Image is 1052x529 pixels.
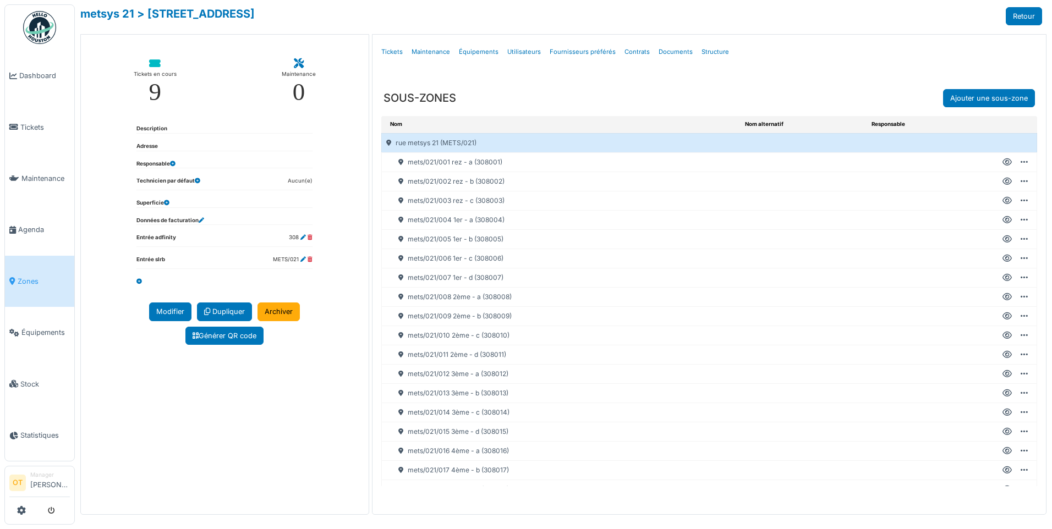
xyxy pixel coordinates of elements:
[382,345,741,364] div: mets/021/011 2ème - d (308011)
[21,173,70,184] span: Maintenance
[382,326,741,345] div: mets/021/010 2ème - c (308010)
[185,327,264,345] a: Générer QR code
[1002,388,1012,398] div: Voir
[1002,330,1012,340] div: Voir
[20,430,70,440] span: Statistiques
[377,39,407,65] a: Tickets
[382,365,741,383] div: mets/021/012 3ème - a (308012)
[1002,484,1012,494] div: Voir
[5,410,74,461] a: Statistiques
[19,70,70,81] span: Dashboard
[18,224,70,235] span: Agenda
[21,327,70,338] span: Équipements
[654,39,697,65] a: Documents
[18,276,70,286] span: Zones
[1002,292,1012,302] div: Voir
[125,50,185,113] a: Tickets en cours 9
[20,122,70,133] span: Tickets
[1002,273,1012,283] div: Voir
[503,39,545,65] a: Utilisateurs
[273,50,325,113] a: Maintenance 0
[1002,215,1012,225] div: Voir
[5,101,74,152] a: Tickets
[282,69,316,80] div: Maintenance
[382,172,741,191] div: mets/021/002 rez - b (308002)
[1002,369,1012,379] div: Voir
[257,302,300,321] a: Archiver
[382,288,741,306] div: mets/021/008 2ème - a (308008)
[149,80,161,104] div: 9
[30,471,70,479] div: Manager
[1002,254,1012,263] div: Voir
[1002,465,1012,475] div: Voir
[1002,157,1012,167] div: Voir
[5,307,74,358] a: Équipements
[5,153,74,204] a: Maintenance
[382,480,741,499] div: mets/021/018 4ème - c (308018)
[9,471,70,497] a: OT Manager[PERSON_NAME]
[80,7,134,20] a: metsys 21
[1006,7,1042,25] a: Retour
[9,475,26,491] li: OT
[5,50,74,101] a: Dashboard
[134,69,177,80] div: Tickets en cours
[407,39,454,65] a: Maintenance
[136,125,167,133] dt: Description
[697,39,733,65] a: Structure
[136,142,158,151] dt: Adresse
[382,384,741,403] div: mets/021/013 3ème - b (308013)
[382,403,741,422] div: mets/021/014 3ème - c (308014)
[382,153,741,172] div: mets/021/001 rez - a (308001)
[5,256,74,307] a: Zones
[545,39,620,65] a: Fournisseurs préférés
[5,358,74,409] a: Stock
[382,442,741,460] div: mets/021/016 4ème - a (308016)
[382,211,741,229] div: mets/021/004 1er - a (308004)
[20,379,70,389] span: Stock
[382,230,741,249] div: mets/021/005 1er - b (308005)
[136,199,169,207] dt: Superficie
[454,39,503,65] a: Équipements
[620,39,654,65] a: Contrats
[382,191,741,210] div: mets/021/003 rez - c (308003)
[382,461,741,480] div: mets/021/017 4ème - b (308017)
[23,11,56,44] img: Badge_color-CXgf-gQk.svg
[1002,234,1012,244] div: Voir
[943,89,1035,107] a: Ajouter une sous-zone
[293,80,305,104] div: 0
[136,234,176,246] dt: Entrée adfinity
[1002,407,1012,417] div: Voir
[136,256,165,268] dt: Entrée slrb
[867,116,990,133] th: Responsable
[1002,446,1012,456] div: Voir
[288,177,313,185] dd: Aucun(e)
[383,91,456,104] h3: SOUS-ZONES
[149,302,191,321] a: Modifier
[137,7,255,20] a: > [STREET_ADDRESS]
[1002,177,1012,186] div: Voir
[5,204,74,255] a: Agenda
[1002,427,1012,437] div: Voir
[136,160,176,168] dt: Responsable
[382,268,741,287] div: mets/021/007 1er - d (308007)
[197,302,252,321] a: Dupliquer
[382,422,741,441] div: mets/021/015 3ème - d (308015)
[741,116,867,133] th: Nom alternatif
[289,234,313,242] dd: 308
[273,256,313,264] dd: METS/021
[1002,350,1012,360] div: Voir
[382,249,741,268] div: mets/021/006 1er - c (308006)
[381,116,741,133] th: Nom
[382,307,741,326] div: mets/021/009 2ème - b (308009)
[1002,196,1012,206] div: Voir
[30,471,70,494] li: [PERSON_NAME]
[1002,311,1012,321] div: Voir
[136,177,200,190] dt: Technicien par défaut
[136,217,204,225] dt: Données de facturation
[382,134,741,152] div: rue metsys 21 (METS/021)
